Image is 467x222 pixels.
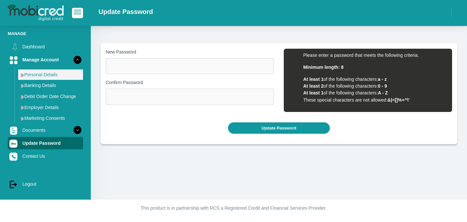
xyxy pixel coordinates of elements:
[228,122,329,134] button: Update Password
[378,83,387,89] b: 0 - 9
[303,83,446,90] li: of the following characters:
[303,83,324,89] b: At least 2
[8,150,83,162] a: Contact Us
[106,49,274,55] label: New Password
[303,97,446,104] li: These special characters are not allowed:
[303,90,446,96] li: of the following characters:
[18,91,83,102] a: Debit Order Date Change
[18,69,83,80] a: Personal Details
[21,95,24,99] img: menu arrow
[8,54,83,66] a: Manage Account
[8,31,83,37] li: Manage
[8,178,83,190] a: Logout
[106,58,274,74] input: Enter new Password
[18,113,83,123] a: Marketing Consents
[21,117,24,121] img: menu arrow
[303,65,343,70] b: Minimum length: 8
[8,5,64,21] img: logo-mobicred.svg
[21,84,24,88] img: menu arrow
[8,41,83,53] a: Dashboard
[106,79,274,86] label: Confirm Password
[21,73,24,77] img: menu arrow
[99,8,153,16] h2: Update Password
[303,52,446,59] li: Please enter a password that meets the following criteria.
[378,77,387,82] b: a - z
[303,77,324,82] b: At least 1
[18,80,83,91] a: Banking Details
[54,205,413,212] p: This product is in partnership with RCS a Registered Credit and Financial Services Provider.
[106,89,274,105] input: Confirm Password
[8,124,83,136] a: Documents
[303,90,324,95] b: At least 1
[303,76,446,83] li: of the following characters:
[8,137,83,149] a: Update Password
[18,102,83,113] a: Employer Details
[378,90,388,95] b: A - Z
[388,97,410,103] b: &|=[]%+^\'
[21,105,24,110] img: menu arrow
